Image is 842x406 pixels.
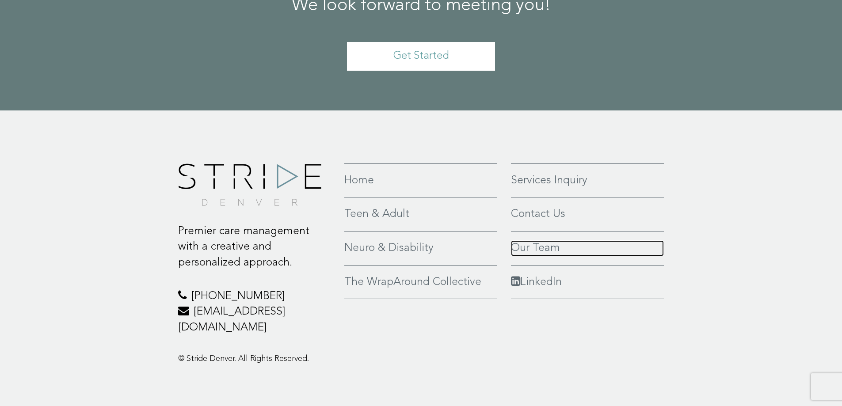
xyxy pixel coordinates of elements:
a: Get Started [347,42,495,71]
p: [PHONE_NUMBER] [EMAIL_ADDRESS][DOMAIN_NAME] [178,288,331,336]
a: The WrapAround Collective [344,274,497,290]
a: LinkedIn [511,274,664,290]
a: Contact Us [511,206,664,222]
a: Our Team [511,240,664,256]
img: footer-logo.png [178,163,321,206]
a: Teen & Adult [344,206,497,222]
p: Premier care management with a creative and personalized approach. [178,224,331,271]
a: Neuro & Disability [344,240,497,256]
span: © Stride Denver. All Rights Reserved. [178,355,309,363]
a: Services Inquiry [511,173,664,189]
a: Home [344,173,497,189]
